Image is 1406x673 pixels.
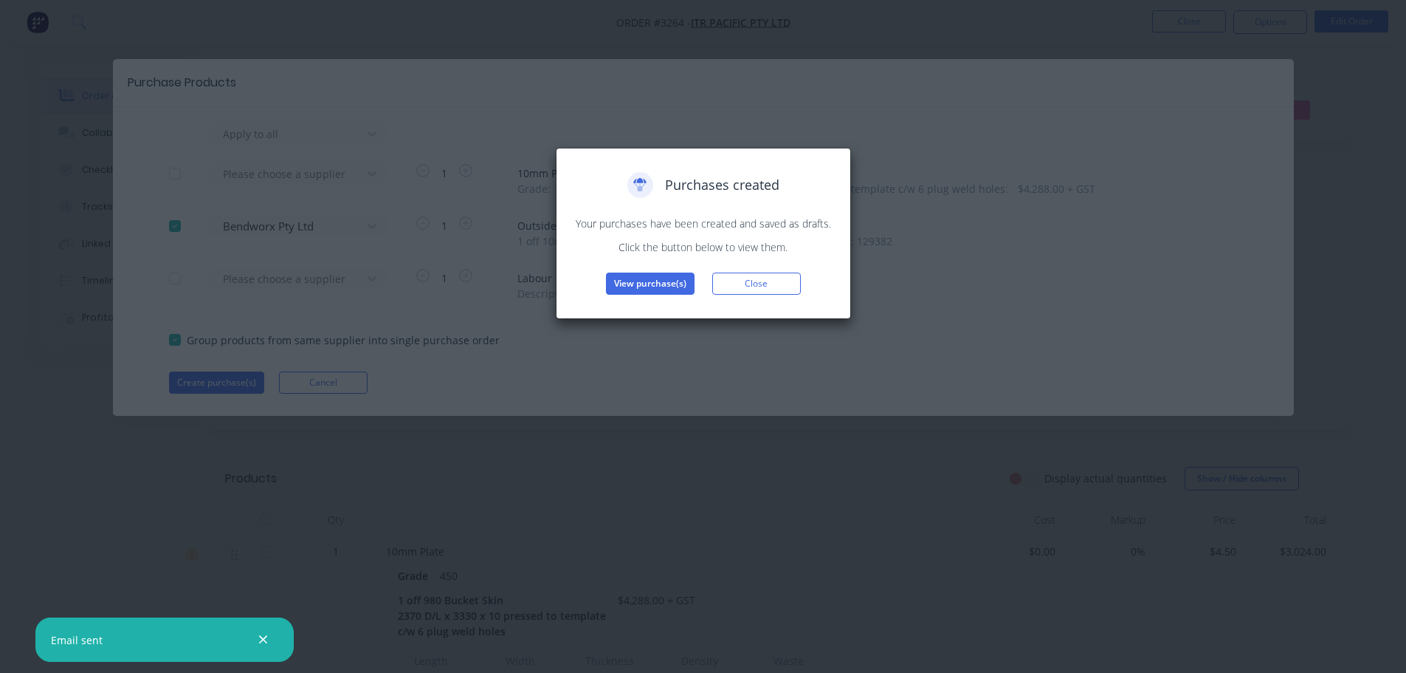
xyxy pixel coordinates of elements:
div: Email sent [51,632,103,648]
span: Purchases created [665,175,779,195]
p: Click the button below to view them. [571,239,835,255]
button: View purchase(s) [606,273,695,295]
button: Close [712,273,801,295]
p: Your purchases have been created and saved as drafts. [571,216,835,231]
